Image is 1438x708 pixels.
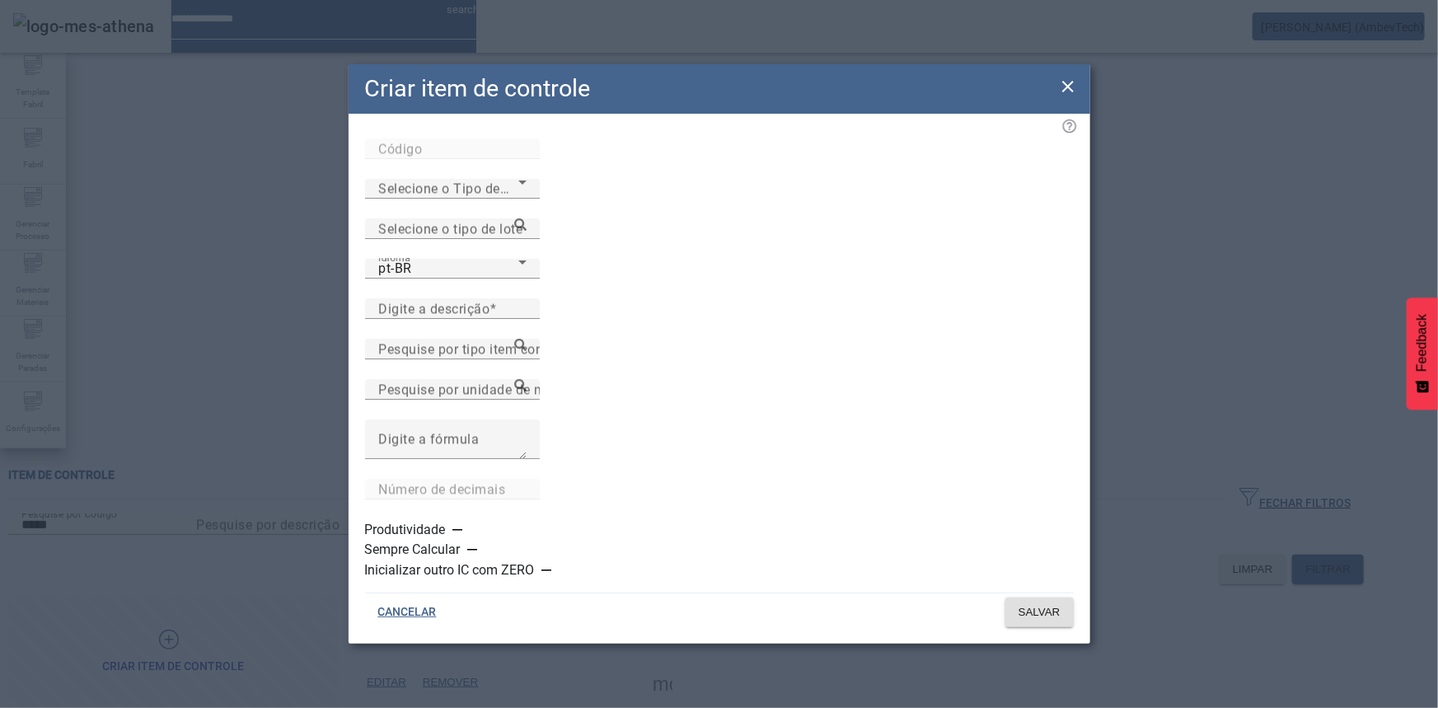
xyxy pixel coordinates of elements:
[365,71,591,106] h2: Criar item de controle
[378,141,422,157] mat-label: Código
[378,221,522,237] mat-label: Selecione o tipo de lote
[1407,298,1438,410] button: Feedback - Mostrar pesquisa
[365,520,449,540] label: Produtividade
[378,260,412,276] span: pt-BR
[1415,314,1430,372] span: Feedback
[378,431,479,447] mat-label: Digite a fórmula
[1005,598,1074,627] button: SALVAR
[365,598,450,627] button: CANCELAR
[378,380,527,400] input: Number
[378,341,571,357] mat-label: Pesquise por tipo item controle
[378,179,518,199] span: Selecione o Tipo de Valor
[378,382,580,397] mat-label: Pesquise por unidade de medida
[378,340,527,359] input: Number
[365,540,464,560] label: Sempre Calcular
[378,301,489,316] mat-label: Digite a descrição
[365,560,538,580] label: Inicializar outro IC com ZERO
[1019,604,1061,621] span: SALVAR
[378,481,505,497] mat-label: Número de decimais
[378,604,437,621] span: CANCELAR
[378,219,527,239] input: Number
